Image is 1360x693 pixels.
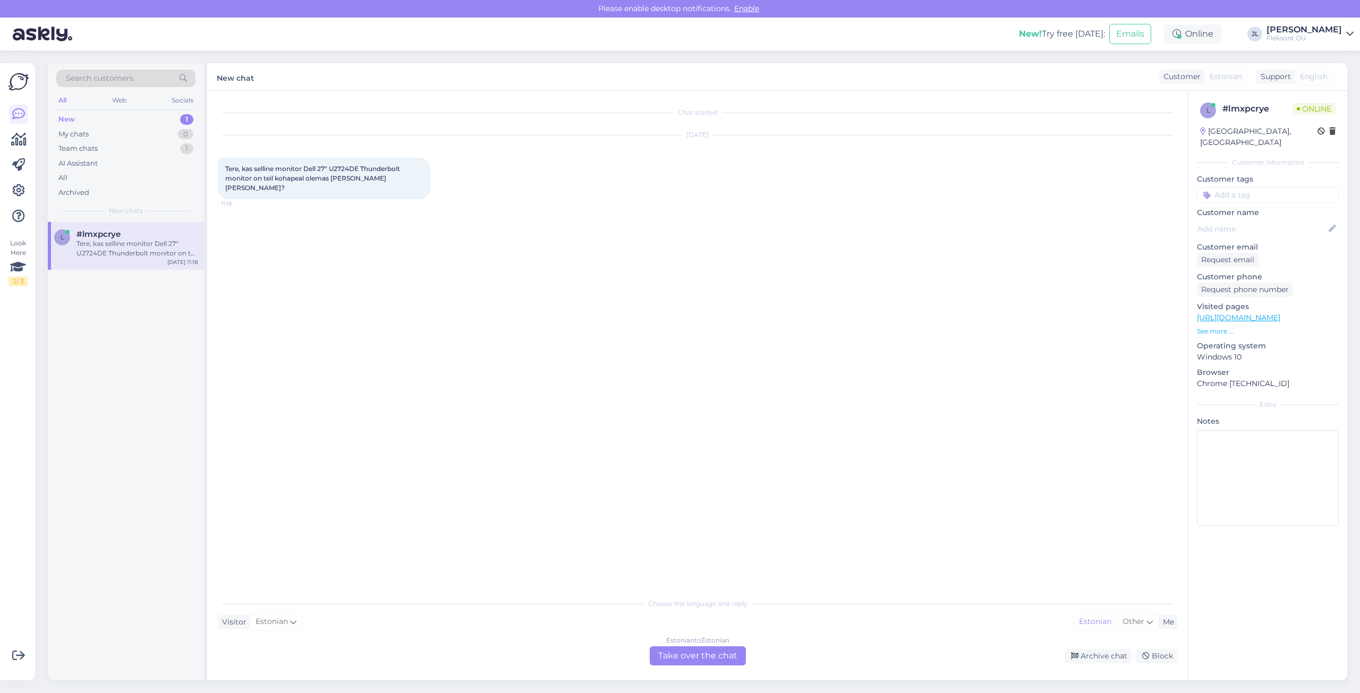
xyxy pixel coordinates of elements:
[58,129,89,140] div: My chats
[221,200,261,208] span: 11:18
[76,229,121,239] span: #lmxpcrye
[1197,207,1339,218] p: Customer name
[1300,71,1328,82] span: English
[218,108,1177,117] div: Chat started
[1266,25,1354,42] a: [PERSON_NAME]Fleksont OÜ
[1247,27,1262,41] div: JL
[61,233,64,241] span: l
[650,646,746,665] div: Take over the chat
[666,636,729,645] div: Estonian to Estonian
[1256,71,1291,82] div: Support
[1123,617,1144,626] span: Other
[1293,103,1336,115] span: Online
[58,187,89,198] div: Archived
[218,130,1177,140] div: [DATE]
[76,239,198,258] div: Tere, kas selline monitor Dell 27" U2724DE Thunderbolt monitor on teil kohapeal olemas [PERSON_NA...
[1197,253,1259,267] div: Request email
[1164,24,1222,44] div: Online
[1074,614,1117,630] div: Estonian
[1266,34,1342,42] div: Fleksont OÜ
[731,4,762,13] span: Enable
[178,129,193,140] div: 0
[218,599,1177,609] div: Choose the language and reply
[225,165,402,192] span: Tere, kas selline monitor Dell 27" U2724DE Thunderbolt monitor on teil kohapeal olemas [PERSON_NA...
[58,143,98,154] div: Team chats
[1197,378,1339,389] p: Chrome [TECHNICAL_ID]
[169,93,195,107] div: Socials
[56,93,69,107] div: All
[1197,367,1339,378] p: Browser
[66,73,133,84] span: Search customers
[58,173,67,183] div: All
[256,616,288,628] span: Estonian
[1197,223,1327,235] input: Add name
[1200,126,1317,148] div: [GEOGRAPHIC_DATA], [GEOGRAPHIC_DATA]
[180,114,193,125] div: 1
[218,617,246,628] div: Visitor
[8,238,28,286] div: Look Here
[1197,242,1339,253] p: Customer email
[1206,106,1210,114] span: l
[110,93,129,107] div: Web
[109,206,143,216] span: New chats
[1197,187,1339,203] input: Add a tag
[58,114,75,125] div: New
[1136,649,1177,663] div: Block
[1159,71,1201,82] div: Customer
[1019,28,1105,40] div: Try free [DATE]:
[8,72,29,92] img: Askly Logo
[58,158,98,169] div: AI Assistant
[1197,301,1339,312] p: Visited pages
[1197,327,1339,336] p: See more ...
[1210,71,1242,82] span: Estonian
[1197,352,1339,363] p: Windows 10
[1109,24,1151,44] button: Emails
[1197,400,1339,409] div: Extra
[1065,649,1132,663] div: Archive chat
[1197,271,1339,283] p: Customer phone
[167,258,198,266] div: [DATE] 11:18
[1197,313,1280,322] a: [URL][DOMAIN_NAME]
[1019,29,1042,39] b: New!
[8,277,28,286] div: 2 / 3
[180,143,193,154] div: 1
[1266,25,1342,34] div: [PERSON_NAME]
[1197,174,1339,185] p: Customer tags
[1159,617,1174,628] div: Me
[1222,102,1293,115] div: # lmxpcrye
[1197,340,1339,352] p: Operating system
[1197,416,1339,427] p: Notes
[1197,158,1339,167] div: Customer information
[1197,283,1293,297] div: Request phone number
[217,70,254,84] label: New chat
